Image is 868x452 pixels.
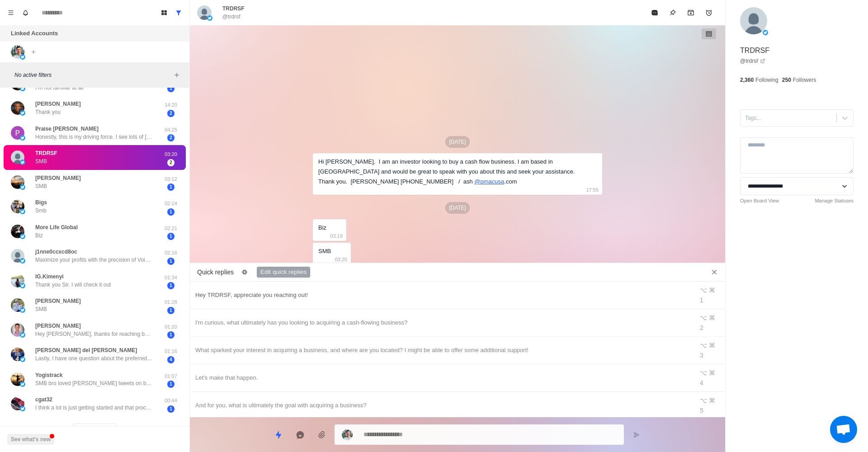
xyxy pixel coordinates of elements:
p: Maximize your profits with the precision of VoidMetrix stock quant software. Data-driven trading,... [35,256,153,264]
img: picture [342,429,353,440]
span: 1 [167,233,175,240]
p: [PERSON_NAME] [35,100,81,108]
a: Open Board View [740,197,779,205]
img: picture [11,126,24,140]
p: 03:12 [160,175,182,183]
p: No active filters [14,71,171,79]
span: 4 [167,356,175,363]
p: Quick replies [197,268,234,277]
p: 01:28 [160,298,182,306]
a: Manage Statuses [815,197,854,205]
img: picture [11,323,24,337]
span: 1 [167,331,175,339]
p: 14:20 [160,101,182,109]
p: SMB [35,157,47,165]
p: Lastly, I have one question about the preferred equity piece. In your example ($1M deal, $100K in... [35,354,153,363]
button: Add media [313,426,331,444]
p: cgat32 [35,395,52,404]
button: Add reminder [700,4,718,22]
img: picture [20,234,25,239]
p: SMB [35,305,47,313]
img: picture [11,151,24,164]
p: [DATE] [445,202,470,214]
p: Linked Accounts [11,29,58,38]
button: Add account [28,47,39,57]
p: [PERSON_NAME] [35,174,81,182]
p: 02:16 [160,249,182,257]
p: Smb [35,207,47,215]
span: 1 [167,208,175,216]
img: picture [11,372,24,386]
div: I'm curious, what ultimately has you looking to acquiring a cash-flowing business? [195,318,688,328]
div: ⌥ ⌘ 5 [700,395,720,415]
button: Pin [664,4,682,22]
img: picture [20,110,25,116]
span: 2 [167,110,175,117]
span: 1 [167,85,175,92]
p: 01:20 [160,323,182,331]
p: 17:55 [586,185,599,195]
button: Menu [4,5,18,20]
img: picture [20,283,25,288]
p: [DATE] [445,136,470,148]
p: 02:21 [160,225,182,232]
p: 01:16 [160,348,182,355]
p: @trdrsf [222,13,241,21]
img: picture [11,274,24,287]
img: picture [11,348,24,361]
img: picture [763,30,768,35]
p: TRDRSF [35,149,57,157]
p: Following [755,76,778,84]
img: picture [20,209,25,214]
span: 1 [167,381,175,388]
p: 00:44 [160,397,182,405]
p: 03:20 [335,254,348,264]
img: picture [20,54,25,60]
p: IG.Kimenyi [35,273,64,281]
p: Honestly, this is my driving force. I see lots of [DEMOGRAPHIC_DATA] and [DEMOGRAPHIC_DATA] migra... [35,133,153,141]
img: picture [20,406,25,411]
button: Add filters [171,70,182,80]
p: Followers [793,76,816,84]
img: picture [11,45,24,59]
p: Thank you Sir. I will check it out [35,281,111,289]
p: TRDRSF [222,5,245,13]
img: picture [20,258,25,264]
button: Close quick replies [707,265,722,279]
p: Thank you [35,108,61,116]
img: picture [20,357,25,362]
p: 01:34 [160,274,182,282]
div: Hi [PERSON_NAME], I am an investor looking to buy a cash flow business. I am based in [GEOGRAPHIC... [318,157,582,187]
span: 1 [167,307,175,314]
div: What sparked your interest in acquiring a business, and where are you located? I might be able to... [195,345,688,355]
p: Yogistrack [35,371,62,379]
img: picture [11,175,24,189]
p: SMB bro loved [PERSON_NAME] tweets on business acquisition. Pls share more details [35,379,153,387]
img: picture [207,15,212,21]
p: 02:24 [160,200,182,207]
p: Bigs [35,198,47,207]
img: picture [20,184,25,190]
p: [PERSON_NAME] [35,297,81,305]
button: Mark as read [646,4,664,22]
div: ⌥ ⌘ 1 [700,285,720,305]
div: Biz [318,223,326,233]
div: And for you, what is ultimately the goal with acquiring a business? [195,400,688,410]
span: 2 [167,134,175,141]
img: picture [11,200,24,213]
p: SMB [35,182,47,190]
p: 03:20 [160,151,182,158]
button: Board View [157,5,171,20]
button: Quick replies [269,426,288,444]
button: Reply with AI [291,426,309,444]
span: 1 [167,282,175,289]
img: picture [20,381,25,387]
button: Show all conversations [171,5,186,20]
p: 01:07 [160,372,182,380]
p: 03:19 [330,231,343,241]
p: Biz [35,231,43,240]
button: Load more [73,424,117,438]
p: TRDRSF [740,45,769,56]
p: Hey [PERSON_NAME], thanks for reaching back out. I’m in [GEOGRAPHIC_DATA] [US_STATE]. I’m a nativ... [35,330,153,338]
img: picture [11,101,24,115]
